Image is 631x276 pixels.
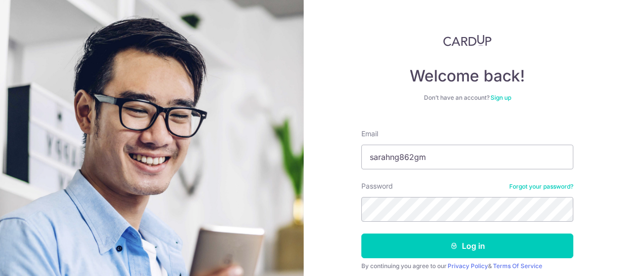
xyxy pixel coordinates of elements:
[361,181,393,191] label: Password
[361,262,573,270] div: By continuing you agree to our &
[361,234,573,258] button: Log in
[361,94,573,102] div: Don’t have an account?
[361,129,378,139] label: Email
[361,66,573,86] h4: Welcome back!
[448,262,488,270] a: Privacy Policy
[509,183,573,191] a: Forgot your password?
[443,35,491,46] img: CardUp Logo
[493,262,542,270] a: Terms Of Service
[361,145,573,169] input: Enter your Email
[491,94,511,101] a: Sign up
